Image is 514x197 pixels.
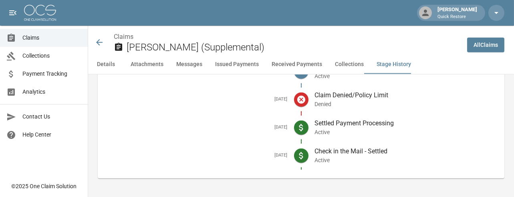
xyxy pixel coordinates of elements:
p: Settled Payment Processing [315,119,498,128]
button: Collections [329,55,370,74]
nav: breadcrumb [114,32,461,42]
span: Claims [22,34,81,42]
span: Analytics [22,88,81,96]
a: AllClaims [467,38,504,52]
p: Active [315,156,498,164]
button: Details [88,55,124,74]
p: Active [315,128,498,136]
div: anchor tabs [88,55,514,74]
span: Collections [22,52,81,60]
h5: [DATE] [104,96,288,103]
div: © 2025 One Claim Solution [11,182,77,190]
h2: [PERSON_NAME] (Supplemental) [127,42,461,53]
div: [PERSON_NAME] [434,6,480,20]
h5: [DATE] [104,125,288,131]
a: Claims [114,33,133,40]
p: Claim Denied/Policy Limit [315,90,498,100]
span: Contact Us [22,113,81,121]
button: Received Payments [265,55,329,74]
h5: [DATE] [104,153,288,159]
p: Quick Restore [437,14,477,20]
button: Stage History [370,55,417,74]
span: Help Center [22,131,81,139]
p: Denied [315,100,498,108]
img: ocs-logo-white-transparent.png [24,5,56,21]
button: open drawer [5,5,21,21]
button: Messages [170,55,209,74]
span: Payment Tracking [22,70,81,78]
p: Check in the Mail - Settled [315,147,498,156]
button: Issued Payments [209,55,265,74]
p: Active [315,72,498,80]
button: Attachments [124,55,170,74]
